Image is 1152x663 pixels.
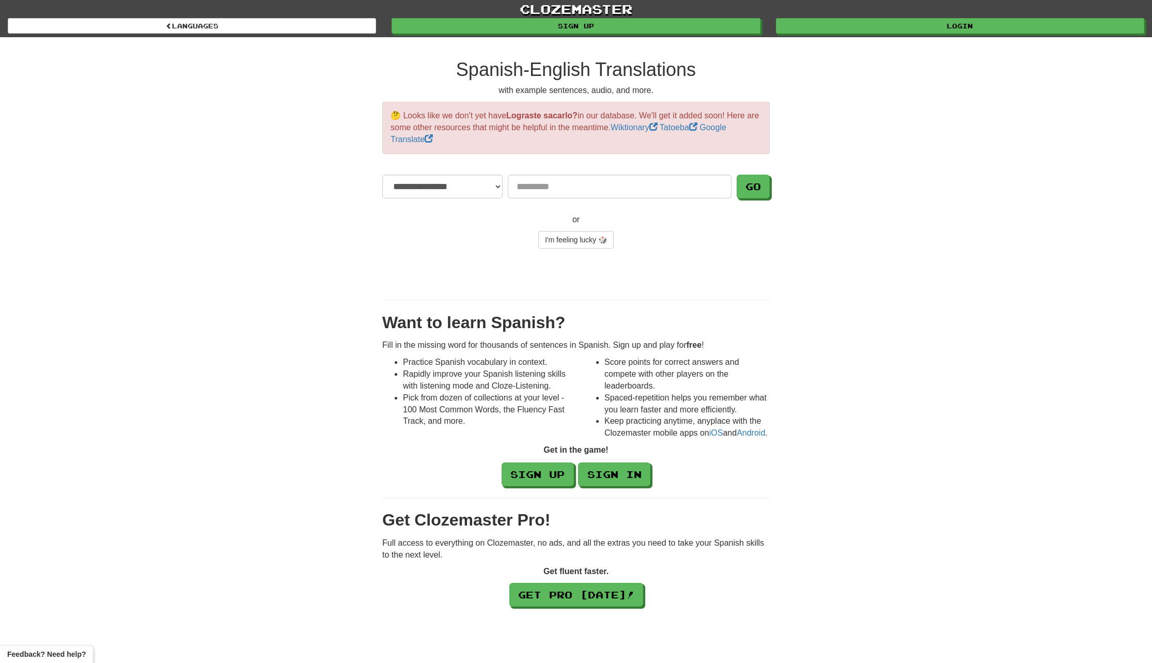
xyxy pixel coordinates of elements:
strong: Get fluent faster. [543,567,609,576]
a: Sign up [502,462,574,486]
p: Full access to everything on Clozemaster, no ads, and all the extras you need to take your Spanis... [382,537,770,561]
a: Tatoeba [660,123,699,132]
button: Go [737,175,770,198]
li: Pick from dozen of collections at your level - 100 Most Common Words, the Fluency Fast Track, and... [403,392,568,428]
li: Spaced-repetition helps you remember what you learn faster and more efficiently. [604,392,770,416]
div: Get Clozemaster Pro! [382,508,770,532]
li: Keep practicing anytime, anyplace with the Clozemaster mobile apps on and . [604,415,770,439]
strong: free [687,341,702,349]
input: Translate [508,175,731,198]
a: I'm feeling lucky 🎲 [538,231,614,249]
a: Google Translate [391,123,726,144]
h1: Spanish-English Translations [382,59,770,80]
li: Practice Spanish vocabulary in context. [403,357,568,368]
strong: Get in the game! [543,445,608,454]
a: Wiktionary [611,123,660,132]
p: with example sentences, audio, and more. [382,85,770,97]
a: iOS [709,428,723,437]
a: Android [737,428,765,437]
span: Open feedback widget [7,649,86,659]
strong: Lograste sacarlo? [506,111,578,120]
p: or [382,214,770,226]
a: Get Pro [DATE]! [509,583,643,607]
a: Sign up [392,18,760,34]
p: Fill in the missing word for thousands of sentences in Spanish. Sign up and play for ! [382,340,770,351]
li: Score points for correct answers and compete with other players on the leaderboards. [604,357,770,392]
a: Languages [8,18,376,34]
div: Want to learn Spanish? [382,311,770,335]
li: Rapidly improve your Spanish listening skills with listening mode and Cloze-Listening. [403,368,568,392]
a: Sign in [578,462,650,486]
p: 🤔 Looks like we don't yet have in our database. We'll get it added soon! Here are some other reso... [382,102,770,154]
a: Login [776,18,1144,34]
